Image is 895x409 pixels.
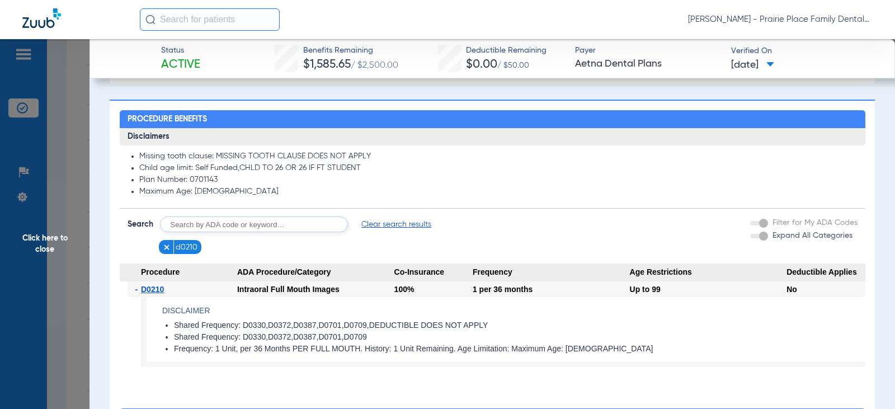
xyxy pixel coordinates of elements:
span: $1,585.65 [303,59,351,70]
span: Aetna Dental Plans [575,57,721,71]
li: Plan Number: 0701143 [139,175,858,185]
div: Up to 99 [630,281,787,297]
span: Verified On [731,45,877,57]
span: Co-Insurance [394,264,473,281]
li: Child age limit: Self Funded,CHLD TO 26 OR 26 IF FT STUDENT [139,163,858,173]
span: $0.00 [466,59,497,70]
div: Intraoral Full Mouth Images [237,281,394,297]
img: Zuub Logo [22,8,61,28]
span: / $50.00 [497,62,529,69]
span: d0210 [176,242,197,253]
li: Maximum Age: [DEMOGRAPHIC_DATA] [139,187,858,197]
span: - [135,281,142,297]
span: [PERSON_NAME] - Prairie Place Family Dental [688,14,873,25]
label: Filter for My ADA Codes [770,217,858,229]
span: Age Restrictions [630,264,787,281]
img: Search Icon [145,15,156,25]
span: Expand All Categories [772,232,852,239]
h4: Disclaimer [162,305,865,317]
h2: Procedure Benefits [120,110,865,128]
span: [DATE] [731,58,774,72]
div: No [786,281,865,297]
input: Search for patients [140,8,280,31]
span: / $2,500.00 [351,61,398,70]
li: Shared Frequency: D0330,D0372,D0387,D0701,D0709 [174,332,865,342]
div: 1 per 36 months [473,281,630,297]
span: Frequency [473,264,630,281]
span: Search [128,219,153,230]
span: ADA Procedure/Category [237,264,394,281]
input: Search by ADA code or keyword… [160,217,348,232]
span: Clear search results [361,219,431,230]
span: Benefits Remaining [303,45,398,57]
span: Deductible Remaining [466,45,547,57]
span: Status [161,45,200,57]
span: Procedure [120,264,237,281]
span: D0210 [141,285,164,294]
div: 100% [394,281,473,297]
li: Frequency: 1 Unit, per 36 Months PER FULL MOUTH. History: 1 Unit Remaining. Age Limitation: Maxim... [174,344,865,354]
span: Payer [575,45,721,57]
span: Deductible Applies [786,264,865,281]
li: Missing tooth clause: MISSING TOOTH CLAUSE DOES NOT APPLY [139,152,858,162]
h3: Disclaimers [120,128,865,146]
img: x.svg [163,243,171,251]
span: Active [161,57,200,73]
li: Shared Frequency: D0330,D0372,D0387,D0701,D0709,DEDUCTIBLE DOES NOT APPLY [174,321,865,331]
